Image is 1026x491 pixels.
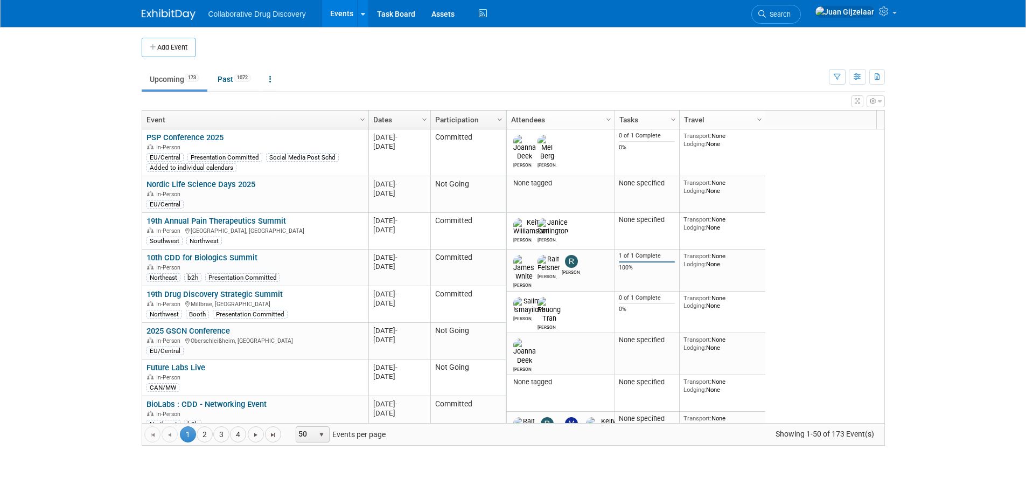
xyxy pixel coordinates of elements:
[147,337,153,343] img: In-Person Event
[513,135,536,161] img: Joanna Deek
[146,420,180,428] div: Northeast
[430,323,506,359] td: Not Going
[373,399,425,409] div: [DATE]
[619,179,675,188] div: None specified
[619,144,675,151] div: 0%
[282,426,396,442] span: Events per page
[252,431,260,439] span: Go to the next page
[146,363,205,372] a: Future Labs Live
[357,110,368,127] a: Column Settings
[619,216,675,224] div: None specified
[513,281,532,288] div: James White
[395,180,397,188] span: -
[210,69,259,89] a: Past1072
[619,294,675,302] div: 0 of 1 Complete
[146,226,364,235] div: [GEOGRAPHIC_DATA], [GEOGRAPHIC_DATA]
[751,5,801,24] a: Search
[395,133,397,141] span: -
[373,133,425,142] div: [DATE]
[420,115,429,124] span: Column Settings
[683,336,711,343] span: Transport:
[683,336,761,351] div: None None
[619,252,675,260] div: 1 of 1 Complete
[373,335,425,344] div: [DATE]
[146,179,255,189] a: Nordic Life Science Days 2025
[373,363,425,372] div: [DATE]
[538,323,556,330] div: Phuong Tran
[683,302,706,309] span: Lodging:
[395,363,397,371] span: -
[156,301,184,308] span: In-Person
[148,431,157,439] span: Go to the first page
[373,142,425,151] div: [DATE]
[213,426,229,442] a: 3
[511,110,608,129] a: Attendees
[430,286,506,323] td: Committed
[683,378,761,393] div: None None
[266,153,339,162] div: Social Media Post Schd
[669,115,678,124] span: Column Settings
[565,255,578,268] img: Ryan Censullo
[156,337,184,344] span: In-Person
[619,110,672,129] a: Tasks
[184,420,201,428] div: b2h
[146,237,183,245] div: Southwest
[541,417,554,430] img: Ryan Censullo
[538,161,556,168] div: Mel Berg
[683,378,711,385] span: Transport:
[373,225,425,234] div: [DATE]
[156,264,184,271] span: In-Person
[683,344,706,351] span: Lodging:
[683,216,761,231] div: None None
[296,427,315,442] span: 50
[511,179,610,188] div: None tagged
[144,426,160,442] a: Go to the first page
[373,299,425,308] div: [DATE]
[146,326,230,336] a: 2025 GSCN Conference
[147,374,153,379] img: In-Person Event
[147,264,153,269] img: In-Person Event
[147,301,153,306] img: In-Person Event
[683,252,711,260] span: Transport:
[435,110,499,129] a: Participation
[146,253,257,262] a: 10th CDD for Biologics Summit
[146,153,184,162] div: EU/Central
[248,426,264,442] a: Go to the next page
[683,294,761,310] div: None None
[619,264,675,272] div: 100%
[538,255,560,272] img: Ralf Felsner
[147,227,153,233] img: In-Person Event
[430,129,506,176] td: Committed
[815,6,875,18] img: Juan Gijzelaar
[156,191,184,198] span: In-Person
[186,310,209,319] div: Booth
[146,347,184,355] div: EU/Central
[395,327,397,335] span: -
[146,399,267,409] a: BioLabs : CDD - Networking Event
[230,426,246,442] a: 4
[234,74,251,82] span: 1072
[146,133,224,142] a: PSP Conference 2025
[197,426,213,442] a: 2
[565,417,578,430] img: Mitchell Buckley
[146,336,364,345] div: Oberschleißheim, [GEOGRAPHIC_DATA]
[147,411,153,416] img: In-Person Event
[683,179,711,186] span: Transport:
[165,431,174,439] span: Go to the previous page
[185,74,199,82] span: 173
[667,110,679,127] a: Column Settings
[395,290,397,298] span: -
[683,224,706,231] span: Lodging:
[180,426,196,442] span: 1
[358,115,367,124] span: Column Settings
[373,409,425,418] div: [DATE]
[603,110,615,127] a: Column Settings
[513,365,532,372] div: Joanna Deek
[142,69,207,89] a: Upcoming173
[146,110,361,129] a: Event
[208,10,306,18] span: Collaborative Drug Discovery
[683,414,711,422] span: Transport:
[146,383,179,392] div: CAN/MW
[146,299,364,308] div: Millbrae, [GEOGRAPHIC_DATA]
[683,216,711,223] span: Transport:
